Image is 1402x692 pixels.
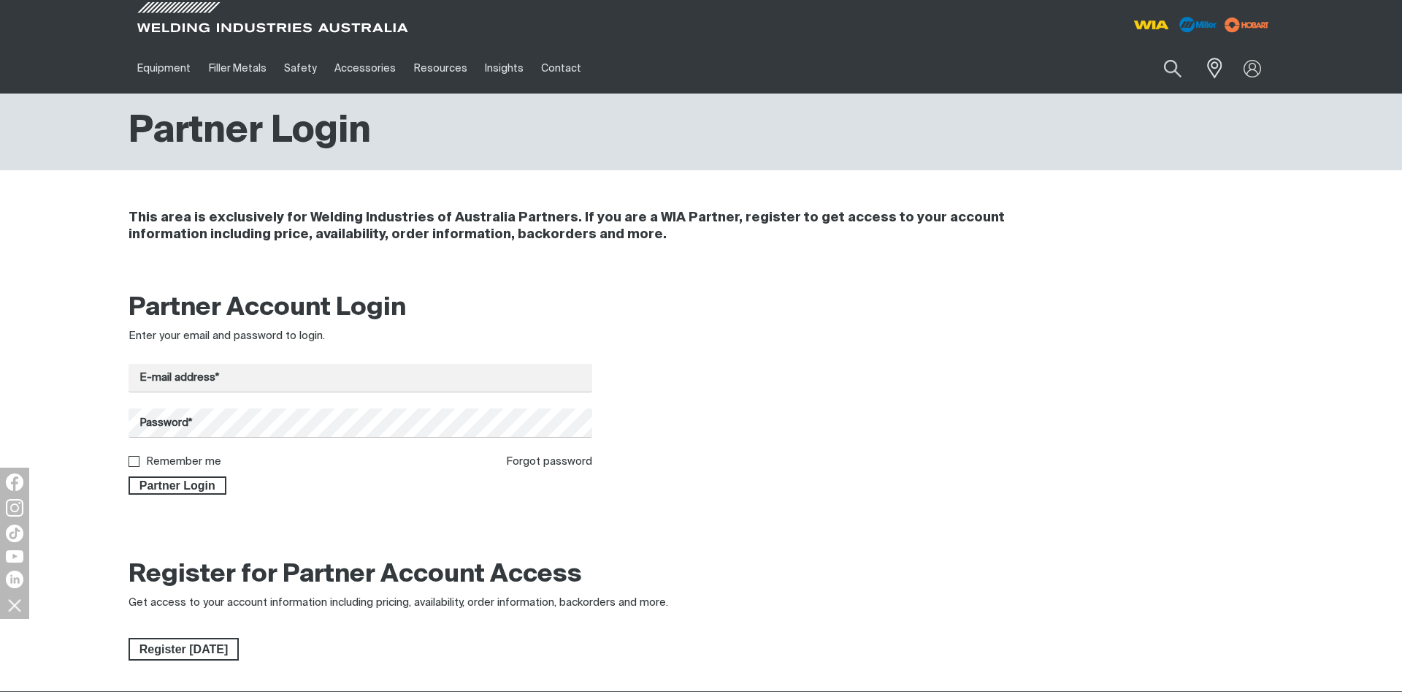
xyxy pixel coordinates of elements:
[2,593,27,617] img: hide socials
[6,525,23,542] img: TikTok
[130,476,225,495] span: Partner Login
[130,638,237,661] span: Register [DATE]
[6,571,23,588] img: LinkedIn
[129,210,1079,243] h4: This area is exclusively for Welding Industries of Australia Partners. If you are a WIA Partner, ...
[129,43,199,94] a: Equipment
[1130,51,1198,85] input: Product name or item number...
[129,597,668,608] span: Get access to your account information including pricing, availability, order information, backor...
[532,43,590,94] a: Contact
[6,499,23,517] img: Instagram
[129,43,987,94] nav: Main
[199,43,275,94] a: Filler Metals
[506,456,592,467] a: Forgot password
[1148,51,1198,85] button: Search products
[129,476,226,495] button: Partner Login
[275,43,326,94] a: Safety
[6,550,23,563] img: YouTube
[129,292,592,324] h2: Partner Account Login
[1220,14,1273,36] img: miller
[129,638,239,661] a: Register Today
[405,43,476,94] a: Resources
[326,43,405,94] a: Accessories
[129,559,582,591] h2: Register for Partner Account Access
[129,108,371,156] h1: Partner Login
[146,456,221,467] label: Remember me
[6,474,23,491] img: Facebook
[476,43,532,94] a: Insights
[129,328,592,345] div: Enter your email and password to login.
